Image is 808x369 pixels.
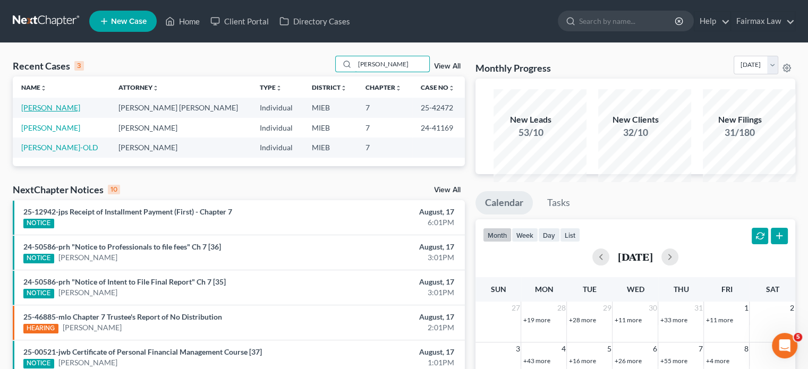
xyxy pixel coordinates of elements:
span: 6 [651,342,658,355]
div: NOTICE [23,254,54,263]
span: New Case [111,18,147,25]
td: MIEB [303,118,357,138]
a: +33 more [660,316,687,324]
i: unfold_more [40,85,47,91]
span: Tue [583,285,597,294]
div: NOTICE [23,289,54,298]
div: 1:01PM [318,357,454,368]
i: unfold_more [276,85,282,91]
span: 1 [743,302,749,314]
div: 3 [74,61,84,71]
a: Fairmax Law [731,12,795,31]
span: 30 [647,302,658,314]
span: 5 [794,333,802,341]
a: [PERSON_NAME]-OLD [21,143,98,152]
td: Individual [251,98,303,117]
span: Thu [673,285,688,294]
span: 2 [789,302,795,314]
a: Tasks [538,191,580,214]
a: 25-00521-jwb Certificate of Personal Financial Management Course [37] [23,347,262,356]
a: Typeunfold_more [260,83,282,91]
a: Help [694,12,730,31]
a: [PERSON_NAME] [21,123,80,132]
span: Mon [534,285,553,294]
div: New Clients [598,114,673,126]
input: Search by name... [355,56,429,72]
i: unfold_more [395,85,402,91]
div: 31/180 [703,126,777,139]
a: +43 more [523,357,550,365]
span: Fri [721,285,732,294]
iframe: Intercom live chat [772,333,797,358]
td: 7 [357,118,412,138]
a: Chapterunfold_more [365,83,402,91]
div: August, 17 [318,347,454,357]
a: +55 more [660,357,687,365]
a: +11 more [614,316,641,324]
div: NextChapter Notices [13,183,120,196]
div: Recent Cases [13,59,84,72]
span: 3 [514,342,521,355]
span: Sat [766,285,779,294]
div: New Leads [494,114,568,126]
span: Wed [626,285,644,294]
i: unfold_more [341,85,347,91]
span: 5 [606,342,612,355]
span: 29 [601,302,612,314]
span: 4 [560,342,566,355]
a: +28 more [568,316,596,324]
td: 25-42472 [412,98,465,117]
a: Calendar [475,191,533,214]
a: +11 more [705,316,733,324]
a: +16 more [568,357,596,365]
div: NOTICE [23,219,54,228]
td: [PERSON_NAME] [110,118,251,138]
a: [PERSON_NAME] [63,322,122,333]
div: August, 17 [318,242,454,252]
div: 53/10 [494,126,568,139]
td: [PERSON_NAME] [PERSON_NAME] [110,98,251,117]
a: [PERSON_NAME] [21,103,80,112]
a: [PERSON_NAME] [58,357,117,368]
a: View All [434,186,461,194]
a: [PERSON_NAME] [58,252,117,263]
td: [PERSON_NAME] [110,138,251,157]
td: 7 [357,138,412,157]
div: HEARING [23,324,58,333]
div: 3:01PM [318,287,454,298]
span: 27 [510,302,521,314]
a: Case Nounfold_more [421,83,455,91]
input: Search by name... [579,11,676,31]
span: 31 [693,302,703,314]
a: View All [434,63,461,70]
div: NOTICE [23,359,54,368]
button: week [512,228,538,242]
td: Individual [251,118,303,138]
a: 24-50586-prh "Notice to Professionals to file fees" Ch 7 [36] [23,242,221,251]
a: [PERSON_NAME] [58,287,117,298]
a: 25-12942-jps Receipt of Installment Payment (First) - Chapter 7 [23,207,232,216]
td: 24-41169 [412,118,465,138]
div: 6:01PM [318,217,454,228]
div: New Filings [703,114,777,126]
a: Districtunfold_more [312,83,347,91]
span: 7 [697,342,703,355]
i: unfold_more [152,85,159,91]
h2: [DATE] [618,251,653,262]
div: August, 17 [318,277,454,287]
td: MIEB [303,98,357,117]
span: 28 [556,302,566,314]
td: Individual [251,138,303,157]
td: MIEB [303,138,357,157]
button: list [560,228,580,242]
a: Attorneyunfold_more [118,83,159,91]
div: 10 [108,185,120,194]
a: +19 more [523,316,550,324]
i: unfold_more [448,85,455,91]
div: 3:01PM [318,252,454,263]
a: 25-46885-mlo Chapter 7 Trustee's Report of No Distribution [23,312,222,321]
span: 8 [743,342,749,355]
h3: Monthly Progress [475,62,551,74]
div: August, 17 [318,207,454,217]
span: Sun [490,285,506,294]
